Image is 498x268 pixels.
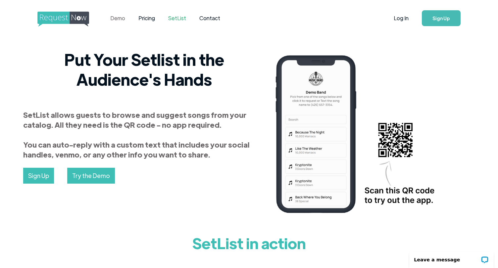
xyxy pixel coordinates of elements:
[67,230,431,256] h1: SetList in action
[23,168,54,184] a: Sign Up
[67,168,115,184] a: Try the Demo
[37,12,87,25] a: home
[37,12,101,27] img: requestnow logo
[193,8,227,28] a: Contact
[162,8,193,28] a: SetList
[23,110,250,159] strong: SetList allows guests to browse and suggest songs from your catalog. All they need is the QR code...
[23,49,265,89] h2: Put Your Setlist in the Audience's Hands
[104,8,132,28] a: Demo
[387,7,415,30] a: Log In
[132,8,162,28] a: Pricing
[405,247,498,268] iframe: LiveChat chat widget
[422,10,461,26] a: Sign Up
